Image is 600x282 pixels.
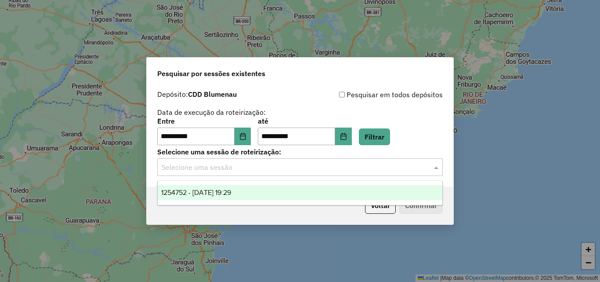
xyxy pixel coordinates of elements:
[258,116,351,126] label: até
[157,116,251,126] label: Entre
[300,89,443,100] div: Pesquisar em todos depósitos
[157,68,265,79] span: Pesquisar por sessões existentes
[365,197,396,214] button: Voltar
[157,107,266,117] label: Data de execução da roteirização:
[359,128,390,145] button: Filtrar
[235,128,251,145] button: Choose Date
[188,90,237,99] strong: CDD Blumenau
[157,89,237,99] label: Depósito:
[335,128,352,145] button: Choose Date
[157,146,443,157] label: Selecione uma sessão de roteirização:
[157,180,443,205] ng-dropdown-panel: Options list
[161,189,231,196] span: 1254752 - [DATE] 19:29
